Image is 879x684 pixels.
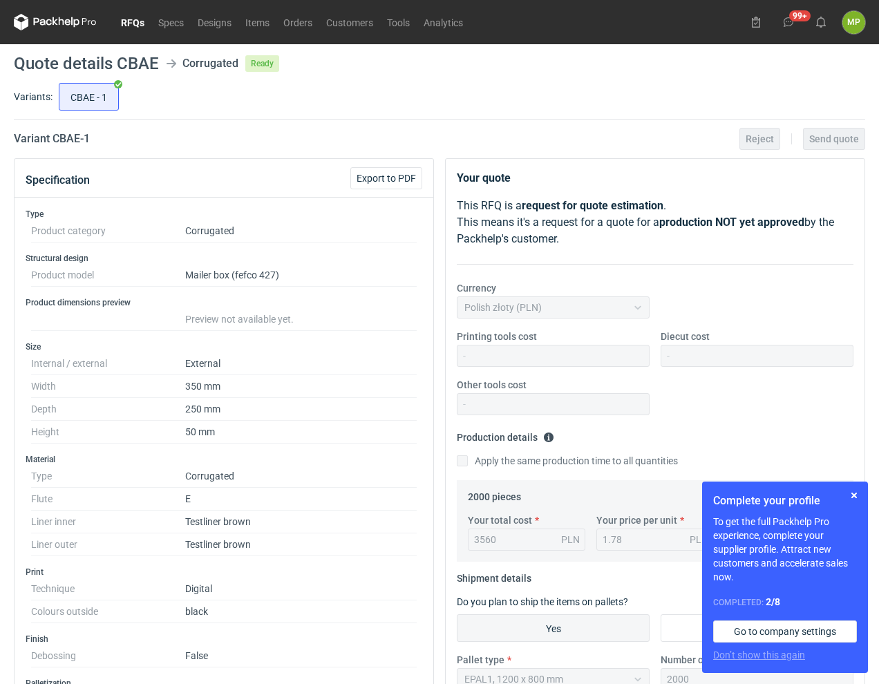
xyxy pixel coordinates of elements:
dd: black [185,600,417,623]
dt: Internal / external [31,352,185,375]
button: Don’t show this again [713,648,805,662]
h3: Size [26,341,422,352]
h1: Quote details CBAE [14,55,159,72]
a: Orders [276,14,319,30]
button: Specification [26,164,90,197]
dd: Corrugated [185,465,417,488]
dd: Corrugated [185,220,417,243]
dt: Flute [31,488,185,511]
dd: Digital [185,578,417,600]
dt: Type [31,465,185,488]
dd: E [185,488,417,511]
span: Ready [245,55,279,72]
div: Completed: [713,595,857,609]
button: Reject [739,128,780,150]
dt: Height [31,421,185,444]
h3: Type [26,209,422,220]
dd: 50 mm [185,421,417,444]
svg: Packhelp Pro [14,14,97,30]
label: CBAE - 1 [59,83,119,111]
label: Variants: [14,90,53,104]
button: MP [842,11,865,34]
button: 99+ [777,11,800,33]
div: PLN [690,533,708,547]
label: Printing tools cost [457,330,537,343]
button: Skip for now [846,487,862,504]
dt: Liner outer [31,533,185,556]
dd: 350 mm [185,375,417,398]
legend: 2000 pieces [468,486,521,502]
a: Specs [151,14,191,30]
div: Magdalena Polakowska [842,11,865,34]
label: Your total cost [468,513,532,527]
a: Go to company settings [713,620,857,643]
dd: False [185,645,417,667]
dt: Product model [31,264,185,287]
button: Export to PDF [350,167,422,189]
legend: Production details [457,426,554,443]
a: Customers [319,14,380,30]
dt: Product category [31,220,185,243]
dd: 250 mm [185,398,417,421]
h3: Structural design [26,253,422,264]
label: Diecut cost [661,330,710,343]
label: Number of pieces per pallet [661,653,782,667]
strong: production NOT yet approved [659,216,804,229]
a: Designs [191,14,238,30]
p: To get the full Packhelp Pro experience, complete your supplier profile. Attract new customers an... [713,515,857,584]
a: Tools [380,14,417,30]
strong: request for quote estimation [522,199,663,212]
dd: Mailer box (fefco 427) [185,264,417,287]
a: Analytics [417,14,470,30]
div: Corrugated [182,55,238,72]
legend: Shipment details [457,567,531,584]
span: Export to PDF [357,173,416,183]
dt: Technique [31,578,185,600]
dt: Width [31,375,185,398]
dt: Depth [31,398,185,421]
span: Send quote [809,134,859,144]
label: Pallet type [457,653,504,667]
h3: Product dimensions preview [26,297,422,308]
label: Other tools cost [457,378,527,392]
h3: Material [26,454,422,465]
dt: Colours outside [31,600,185,623]
label: Currency [457,281,496,295]
label: Do you plan to ship the items on pallets? [457,596,628,607]
strong: Your quote [457,171,511,184]
dd: Testliner brown [185,511,417,533]
label: Your price per unit [596,513,677,527]
dd: Testliner brown [185,533,417,556]
button: Send quote [803,128,865,150]
p: This RFQ is a . This means it's a request for a quote for a by the Packhelp's customer. [457,198,853,247]
div: PLN [561,533,580,547]
span: Preview not available yet. [185,314,294,325]
dd: External [185,352,417,375]
h3: Print [26,567,422,578]
h1: Complete your profile [713,493,857,509]
h2: Variant CBAE - 1 [14,131,90,147]
h3: Finish [26,634,422,645]
dt: Debossing [31,645,185,667]
a: Items [238,14,276,30]
label: Apply the same production time to all quantities [457,454,678,468]
a: RFQs [114,14,151,30]
strong: 2 / 8 [766,596,780,607]
dt: Liner inner [31,511,185,533]
span: Reject [746,134,774,144]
